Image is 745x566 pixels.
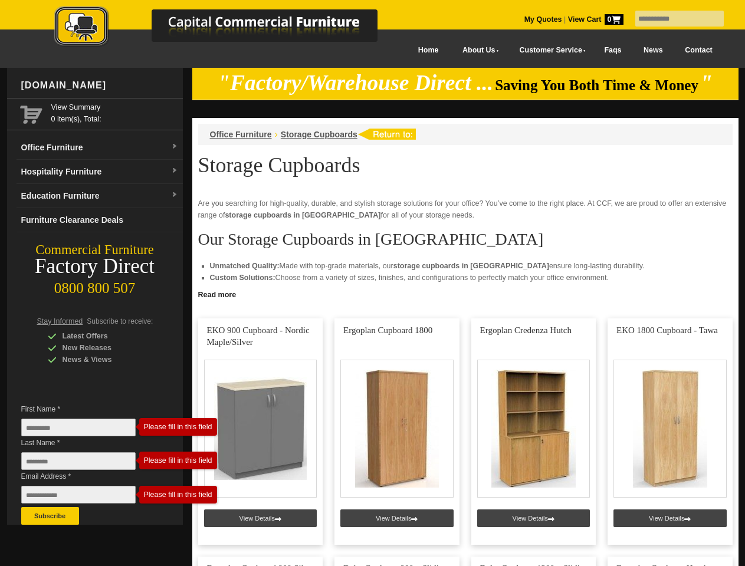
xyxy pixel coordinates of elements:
[17,68,183,103] div: [DOMAIN_NAME]
[593,37,633,64] a: Faqs
[198,154,733,176] h1: Storage Cupboards
[192,286,739,301] a: Click to read more
[674,37,723,64] a: Contact
[225,211,380,219] strong: storage cupboards in [GEOGRAPHIC_DATA]
[144,491,212,499] div: Please fill in this field
[198,231,733,248] h2: Our Storage Cupboards in [GEOGRAPHIC_DATA]
[17,160,183,184] a: Hospitality Furnituredropdown
[7,242,183,258] div: Commercial Furniture
[21,403,153,415] span: First Name *
[171,143,178,150] img: dropdown
[48,330,160,342] div: Latest Offers
[281,130,357,139] a: Storage Cupboards
[21,419,136,436] input: First Name *
[198,198,733,221] p: Are you searching for high-quality, durable, and stylish storage solutions for your office? You’v...
[210,274,275,282] strong: Custom Solutions:
[7,274,183,297] div: 0800 800 507
[87,317,153,325] span: Subscribe to receive:
[210,285,277,294] strong: NZ-Based Support:
[21,470,153,482] span: Email Address *
[21,486,136,504] input: Email Address *
[22,6,435,49] img: Capital Commercial Furniture Logo
[171,167,178,175] img: dropdown
[17,136,183,160] a: Office Furnituredropdown
[218,71,493,95] em: "Factory/Warehouse Direct ...
[7,258,183,275] div: Factory Direct
[357,129,416,140] img: return to
[144,456,212,465] div: Please fill in this field
[275,129,278,140] li: ›
[21,452,136,470] input: Last Name *
[51,101,178,123] span: 0 item(s), Total:
[51,101,178,113] a: View Summary
[210,262,280,270] strong: Unmatched Quality:
[210,284,721,295] li: Our customer service team is right here in [GEOGRAPHIC_DATA] to assist you with any queries or co...
[17,184,183,208] a: Education Furnituredropdown
[700,71,713,95] em: "
[48,342,160,354] div: New Releases
[171,192,178,199] img: dropdown
[449,37,506,64] a: About Us
[632,37,674,64] a: News
[17,208,183,232] a: Furniture Clearance Deals
[21,507,79,525] button: Subscribe
[506,37,593,64] a: Customer Service
[144,423,212,431] div: Please fill in this field
[37,317,83,325] span: Stay Informed
[210,130,272,139] a: Office Furniture
[48,354,160,366] div: News & Views
[605,14,623,25] span: 0
[393,262,549,270] strong: storage cupboards in [GEOGRAPHIC_DATA]
[210,272,721,284] li: Choose from a variety of sizes, finishes, and configurations to perfectly match your office envir...
[22,6,435,52] a: Capital Commercial Furniture Logo
[524,15,562,24] a: My Quotes
[568,15,623,24] strong: View Cart
[566,15,623,24] a: View Cart0
[495,77,698,93] span: Saving You Both Time & Money
[210,260,721,272] li: Made with top-grade materials, our ensure long-lasting durability.
[21,437,153,449] span: Last Name *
